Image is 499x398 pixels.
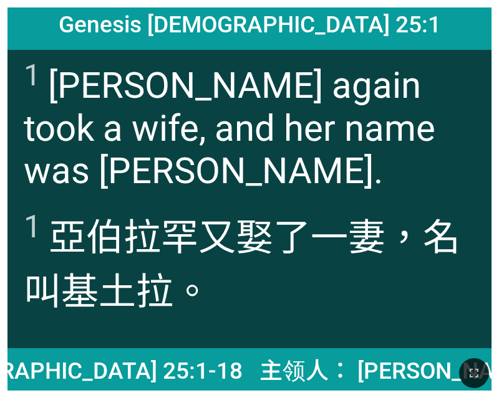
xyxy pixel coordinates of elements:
[24,207,476,315] span: 亞伯拉罕
[173,270,211,314] wh6989: 。
[24,216,461,314] wh85: 又
[24,57,476,191] span: [PERSON_NAME] again took a wife, and her name was [PERSON_NAME].
[24,216,461,314] wh3254: 娶
[24,57,41,93] sup: 1
[24,209,41,245] sup: 1
[24,270,211,314] wh8034: 叫基土拉
[59,11,441,38] span: Genesis [DEMOGRAPHIC_DATA] 25:1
